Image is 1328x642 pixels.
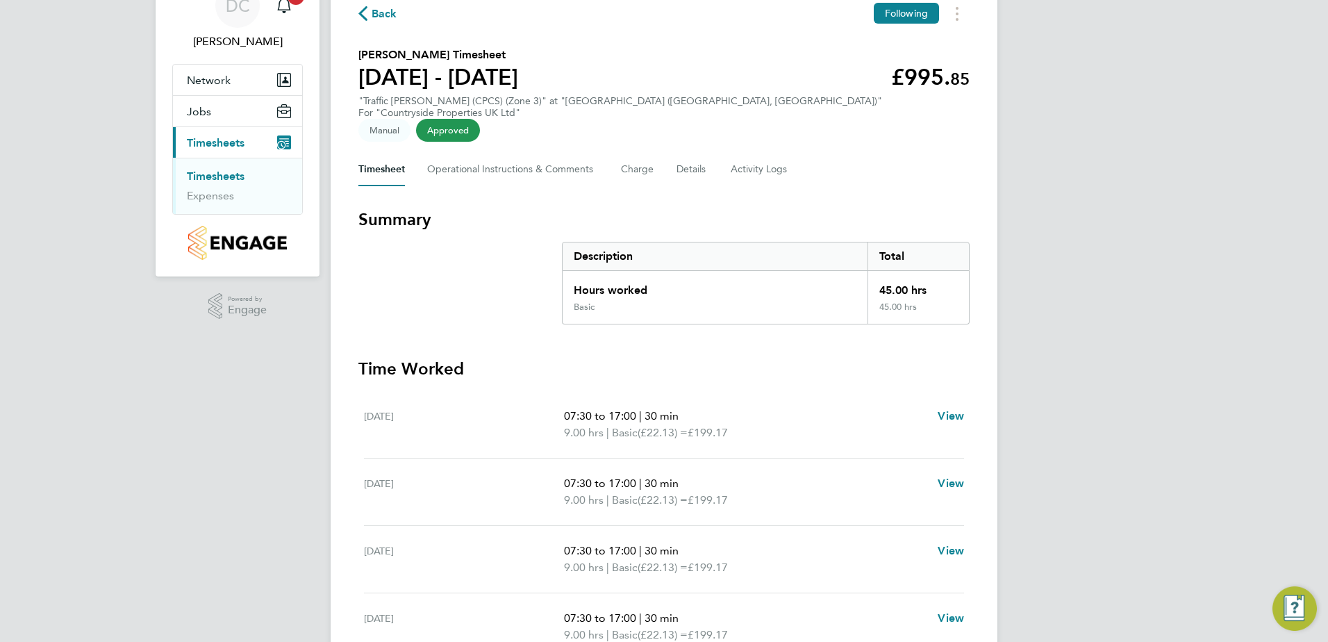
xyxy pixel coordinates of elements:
div: 45.00 hrs [868,302,969,324]
button: Activity Logs [731,153,789,186]
span: View [938,409,964,422]
span: 07:30 to 17:00 [564,611,636,625]
span: Network [187,74,231,87]
span: Timesheets [187,136,244,149]
div: Total [868,242,969,270]
button: Operational Instructions & Comments [427,153,599,186]
span: | [639,477,642,490]
span: £199.17 [688,628,728,641]
span: (£22.13) = [638,628,688,641]
a: Timesheets [187,170,244,183]
button: Network [173,65,302,95]
app-decimal: £995. [891,64,970,90]
span: 30 min [645,611,679,625]
span: | [606,426,609,439]
div: Description [563,242,868,270]
span: Back [372,6,397,22]
span: Powered by [228,293,267,305]
h2: [PERSON_NAME] Timesheet [358,47,518,63]
span: 85 [950,69,970,89]
img: countryside-properties-logo-retina.png [188,226,286,260]
button: Timesheets Menu [945,3,970,24]
span: | [639,544,642,557]
a: Expenses [187,189,234,202]
h1: [DATE] - [DATE] [358,63,518,91]
span: View [938,544,964,557]
span: 30 min [645,477,679,490]
span: 30 min [645,544,679,557]
span: Following [885,7,928,19]
span: £199.17 [688,493,728,507]
a: View [938,408,964,425]
div: Basic [574,302,595,313]
span: (£22.13) = [638,561,688,574]
button: Engage Resource Center [1272,586,1317,631]
span: Engage [228,304,267,316]
button: Charge [621,153,654,186]
div: [DATE] [364,475,564,509]
span: | [639,409,642,422]
button: Following [874,3,939,24]
a: Go to home page [172,226,303,260]
span: £199.17 [688,426,728,439]
span: 9.00 hrs [564,426,604,439]
a: View [938,610,964,627]
span: This timesheet has been approved. [416,119,480,142]
button: Jobs [173,96,302,126]
span: View [938,611,964,625]
span: £199.17 [688,561,728,574]
button: Timesheet [358,153,405,186]
div: [DATE] [364,408,564,441]
div: Timesheets [173,158,302,214]
div: "Traffic [PERSON_NAME] (CPCS) (Zone 3)" at "[GEOGRAPHIC_DATA] ([GEOGRAPHIC_DATA], [GEOGRAPHIC_DAT... [358,95,882,119]
span: 07:30 to 17:00 [564,477,636,490]
button: Timesheets [173,127,302,158]
a: Powered byEngage [208,293,267,320]
span: (£22.13) = [638,493,688,507]
span: 30 min [645,409,679,422]
div: 45.00 hrs [868,271,969,302]
span: View [938,477,964,490]
span: 07:30 to 17:00 [564,409,636,422]
div: Summary [562,242,970,324]
span: | [639,611,642,625]
span: Basic [612,425,638,441]
span: Basic [612,559,638,576]
div: [DATE] [364,543,564,576]
span: 9.00 hrs [564,493,604,507]
span: Basic [612,492,638,509]
span: | [606,493,609,507]
span: 9.00 hrs [564,561,604,574]
span: 07:30 to 17:00 [564,544,636,557]
a: View [938,543,964,559]
span: (£22.13) = [638,426,688,439]
span: | [606,561,609,574]
span: This timesheet was manually created. [358,119,410,142]
span: | [606,628,609,641]
a: View [938,475,964,492]
h3: Summary [358,208,970,231]
span: Jobs [187,105,211,118]
h3: Time Worked [358,358,970,380]
button: Details [677,153,708,186]
button: Back [358,5,397,22]
div: For "Countryside Properties UK Ltd" [358,107,882,119]
span: Daniel Constantin [172,33,303,50]
span: 9.00 hrs [564,628,604,641]
div: Hours worked [563,271,868,302]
